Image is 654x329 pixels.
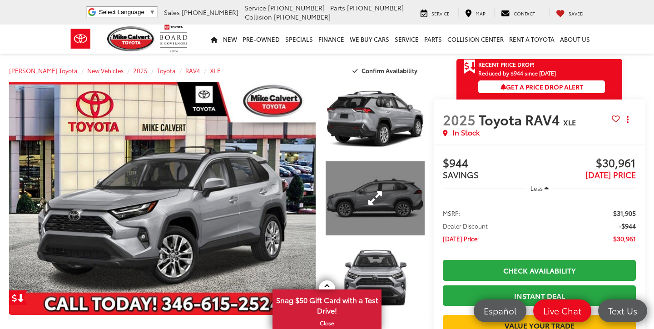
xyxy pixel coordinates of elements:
[443,285,636,306] a: Instant Deal
[326,240,425,315] a: Expand Photo 3
[443,209,461,218] span: MSRP:
[9,66,78,75] a: [PERSON_NAME] Toyota
[347,3,404,12] span: [PHONE_NUMBER]
[133,66,148,75] a: 2025
[613,234,636,243] span: $30,961
[185,66,200,75] a: RAV4
[500,82,583,91] span: Get a Price Drop Alert
[627,116,629,123] span: dropdown dots
[245,3,266,12] span: Service
[452,127,480,138] span: In Stock
[443,221,488,230] span: Dealer Discount
[164,8,180,17] span: Sales
[325,81,426,157] img: 2025 Toyota RAV4 XLE
[414,8,456,17] a: Service
[220,25,240,54] a: New
[506,25,557,54] a: Rent a Toyota
[182,8,238,17] span: [PHONE_NUMBER]
[347,63,425,79] button: Confirm Availability
[326,82,425,156] a: Expand Photo 1
[479,110,563,129] span: Toyota RAV4
[464,59,476,75] span: Get Price Drop Alert
[540,157,636,170] span: $30,961
[9,82,316,315] a: Expand Photo 0
[443,157,539,170] span: $944
[443,260,636,280] a: Check Availability
[549,8,590,17] a: My Saved Vehicles
[99,9,155,15] a: Select Language​
[533,299,591,322] a: Live Chat
[563,117,576,127] span: XLE
[330,3,345,12] span: Parts
[157,66,176,75] a: Toyota
[9,290,27,305] a: Get Price Drop Alert
[598,299,647,322] a: Text Us
[539,305,586,316] span: Live Chat
[604,305,642,316] span: Text Us
[362,66,417,75] span: Confirm Availability
[240,25,282,54] a: Pre-Owned
[478,70,605,76] span: Reduced by $944 since [DATE]
[585,169,636,180] span: [DATE] PRICE
[99,9,144,15] span: Select Language
[526,180,553,196] button: Less
[494,8,542,17] a: Contact
[149,9,155,15] span: ▼
[478,60,535,68] span: Recent Price Drop!
[620,111,636,127] button: Actions
[107,26,155,51] img: Mike Calvert Toyota
[514,10,535,17] span: Contact
[530,184,543,192] span: Less
[476,10,486,17] span: Map
[347,25,392,54] a: WE BUY CARS
[316,25,347,54] a: Finance
[619,221,636,230] span: -$944
[325,239,426,315] img: 2025 Toyota RAV4 XLE
[326,161,425,236] a: Expand Photo 2
[392,25,421,54] a: Service
[87,66,124,75] a: New Vehicles
[210,66,221,75] a: XLE
[445,25,506,54] a: Collision Center
[431,10,450,17] span: Service
[421,25,445,54] a: Parts
[282,25,316,54] a: Specials
[245,12,272,21] span: Collision
[557,25,593,54] a: About Us
[273,290,381,318] span: Snag $50 Gift Card with a Test Drive!
[569,10,584,17] span: Saved
[268,3,325,12] span: [PHONE_NUMBER]
[474,299,526,322] a: Español
[443,234,479,243] span: [DATE] Price:
[208,25,220,54] a: Home
[274,12,331,21] span: [PHONE_NUMBER]
[6,81,318,315] img: 2025 Toyota RAV4 XLE
[64,24,98,54] img: Toyota
[456,59,622,70] a: Get Price Drop Alert Recent Price Drop!
[613,209,636,218] span: $31,905
[443,110,476,129] span: 2025
[443,169,479,180] span: SAVINGS
[479,305,521,316] span: Español
[458,8,492,17] a: Map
